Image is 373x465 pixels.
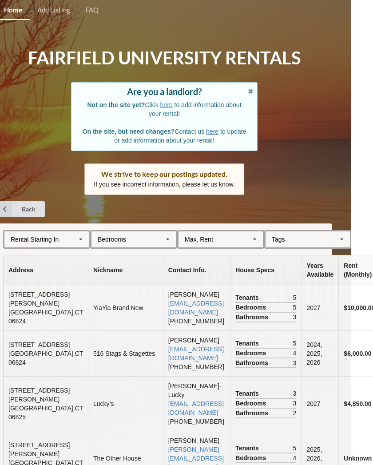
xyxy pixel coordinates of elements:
span: Tenants [235,389,261,398]
td: Lucky’s [88,376,163,431]
span: [GEOGRAPHIC_DATA] , CT 06824 [8,309,83,325]
b: On the site, but need changes? [83,128,175,135]
td: [PERSON_NAME] [PHONE_NUMBER] [163,285,230,330]
span: Bedrooms [235,453,268,462]
span: 3 [293,313,297,322]
span: 4 [293,453,297,462]
span: Bedrooms [235,349,268,358]
span: Tenants [235,339,261,348]
b: $6,000.00 [344,350,371,357]
div: Are you a landlord? [80,87,248,96]
span: [STREET_ADDRESS][PERSON_NAME] [8,441,70,457]
div: Bedrooms [98,236,126,242]
td: 516 Stags & Stagettes [88,330,163,376]
span: Bedrooms [235,399,268,408]
a: here [160,101,173,108]
span: Bathrooms [235,409,270,417]
span: 5 [293,444,297,453]
span: 3 [293,389,297,398]
span: 2 [293,409,297,417]
span: 5 [293,303,297,312]
h1: Fairfield University Rentals [28,47,301,69]
td: 2027 [301,376,338,431]
span: Tenants [235,444,261,453]
p: If you see incorrect information, please let us know. [94,180,235,189]
td: 2027 [301,285,338,330]
span: [GEOGRAPHIC_DATA] , CT 06825 [8,405,83,421]
td: YiaYia Brand New [88,285,163,330]
span: 5 [293,339,297,348]
a: [EMAIL_ADDRESS][DOMAIN_NAME] [168,346,224,362]
th: Address [4,255,88,285]
div: Tags [270,234,298,245]
th: Contact Info. [163,255,230,285]
span: 5 [293,293,297,302]
span: 4 [293,349,297,358]
div: We strive to keep our postings updated. [94,170,235,179]
span: Click to add information about your rental! [87,101,241,117]
b: $4,850.00 [344,400,371,407]
a: Add Listing [30,1,78,20]
b: Not on the site yet? [87,101,145,108]
th: Nickname [88,255,163,285]
div: Rental Starting In [11,236,59,242]
a: FAQ [78,1,106,20]
a: here [206,128,218,135]
th: Years Available [301,255,338,285]
span: Contact us to update or add information about your rental! [83,128,246,144]
b: Unknown [344,455,372,462]
div: Max. Rent [185,236,213,242]
span: 3 [293,399,297,408]
span: Bathrooms [235,313,270,322]
span: Tenants [235,293,261,302]
span: Bedrooms [235,303,268,312]
span: [STREET_ADDRESS] [8,341,70,348]
td: 2024, 2025, 2026 [301,330,338,376]
a: [EMAIL_ADDRESS][DOMAIN_NAME] [168,400,224,416]
a: [EMAIL_ADDRESS][DOMAIN_NAME] [168,300,224,316]
span: 3 [293,358,297,367]
span: [STREET_ADDRESS][PERSON_NAME] [8,291,70,307]
th: House Specs [230,255,301,285]
span: Bathrooms [235,358,270,367]
span: [STREET_ADDRESS][PERSON_NAME] [8,387,70,403]
td: [PERSON_NAME] [PHONE_NUMBER] [163,330,230,376]
span: [GEOGRAPHIC_DATA] , CT 06824 [8,350,83,366]
td: [PERSON_NAME]-Lucky [PHONE_NUMBER] [163,376,230,431]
